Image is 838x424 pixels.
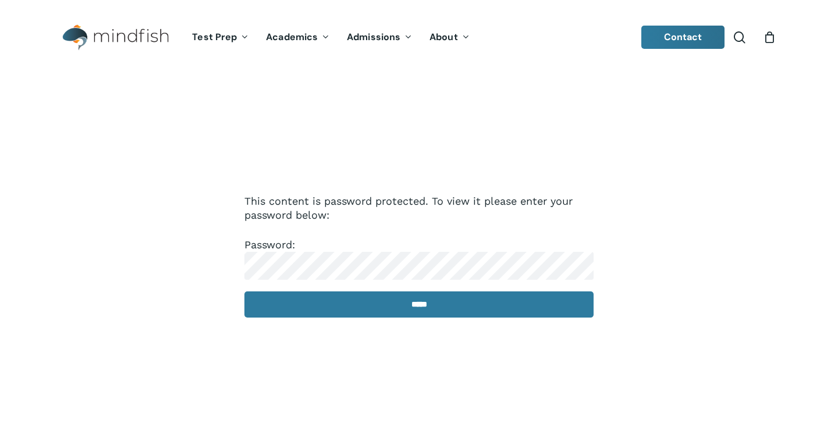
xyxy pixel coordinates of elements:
[47,16,791,59] header: Main Menu
[664,31,702,43] span: Contact
[421,33,478,42] a: About
[347,31,400,43] span: Admissions
[244,194,594,238] p: This content is password protected. To view it please enter your password below:
[429,31,458,43] span: About
[183,33,257,42] a: Test Prep
[763,31,776,44] a: Cart
[338,33,421,42] a: Admissions
[183,16,478,59] nav: Main Menu
[244,252,594,280] input: Password:
[244,238,594,271] label: Password:
[266,31,318,43] span: Academics
[257,33,338,42] a: Academics
[641,26,725,49] a: Contact
[192,31,237,43] span: Test Prep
